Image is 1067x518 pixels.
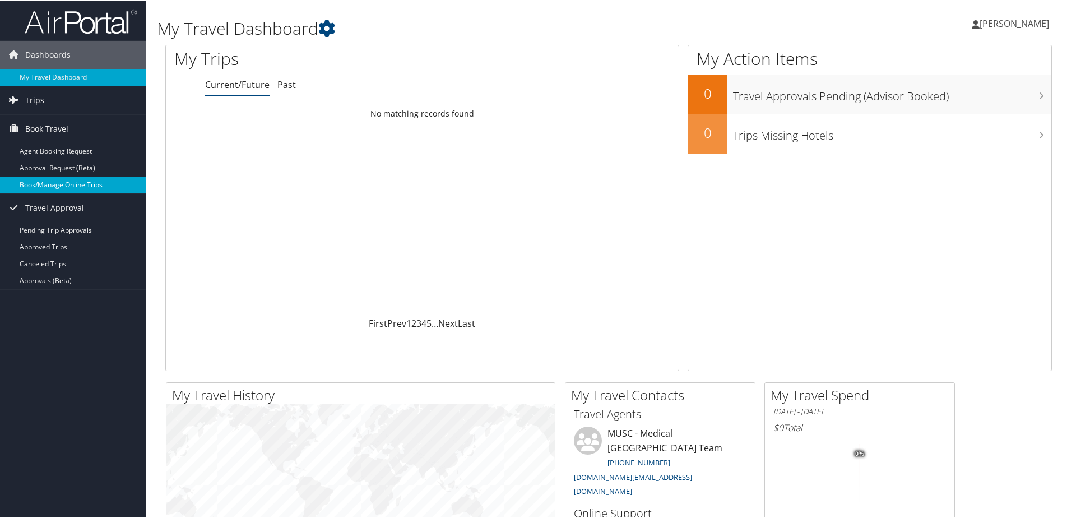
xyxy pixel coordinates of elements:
[568,425,752,500] li: MUSC - Medical [GEOGRAPHIC_DATA] Team
[387,316,406,329] a: Prev
[688,74,1051,113] a: 0Travel Approvals Pending (Advisor Booked)
[432,316,438,329] span: …
[411,316,416,329] a: 2
[688,46,1051,70] h1: My Action Items
[574,471,692,496] a: [DOMAIN_NAME][EMAIL_ADDRESS][DOMAIN_NAME]
[607,456,670,466] a: [PHONE_NUMBER]
[773,420,783,433] span: $0
[571,385,755,404] h2: My Travel Contacts
[855,450,864,456] tspan: 0%
[25,85,44,113] span: Trips
[688,83,727,102] h2: 0
[25,193,84,221] span: Travel Approval
[688,122,727,141] h2: 0
[205,77,270,90] a: Current/Future
[688,113,1051,152] a: 0Trips Missing Hotels
[406,316,411,329] a: 1
[157,16,759,39] h1: My Travel Dashboard
[421,316,426,329] a: 4
[773,420,946,433] h6: Total
[25,114,68,142] span: Book Travel
[980,16,1049,29] span: [PERSON_NAME]
[25,7,137,34] img: airportal-logo.png
[458,316,475,329] a: Last
[174,46,457,70] h1: My Trips
[166,103,679,123] td: No matching records found
[426,316,432,329] a: 5
[574,405,746,421] h3: Travel Agents
[438,316,458,329] a: Next
[773,405,946,416] h6: [DATE] - [DATE]
[972,6,1060,39] a: [PERSON_NAME]
[733,121,1051,142] h3: Trips Missing Hotels
[172,385,555,404] h2: My Travel History
[277,77,296,90] a: Past
[369,316,387,329] a: First
[25,40,71,68] span: Dashboards
[733,82,1051,103] h3: Travel Approvals Pending (Advisor Booked)
[416,316,421,329] a: 3
[771,385,954,404] h2: My Travel Spend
